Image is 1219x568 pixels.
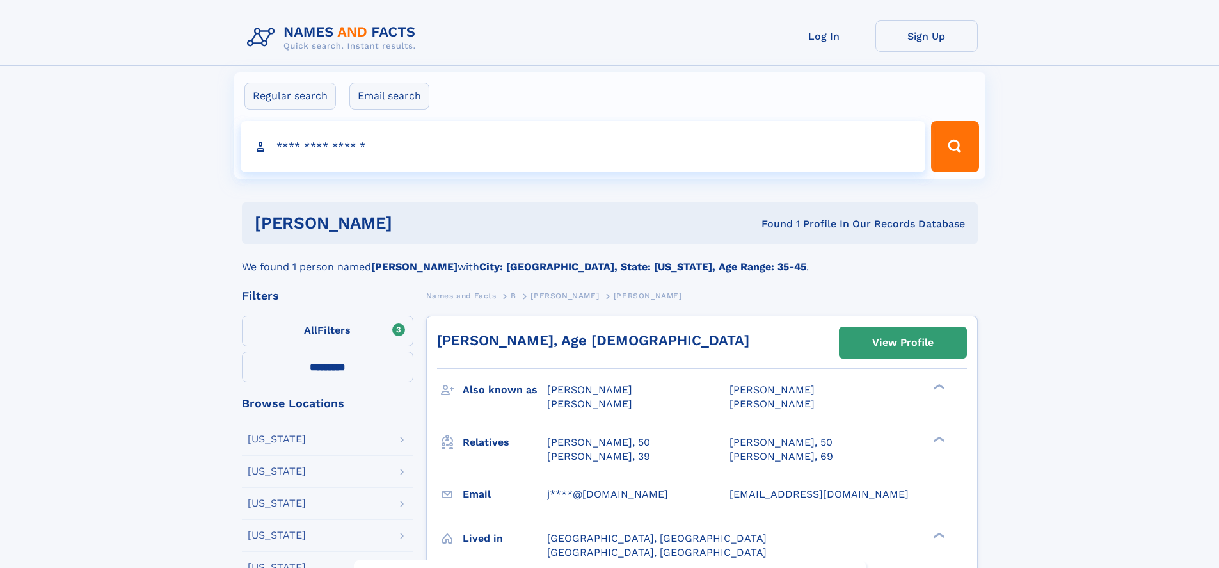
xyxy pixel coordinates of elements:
[248,498,306,508] div: [US_STATE]
[840,327,966,358] a: View Profile
[547,450,650,464] a: [PERSON_NAME], 39
[479,261,806,273] b: City: [GEOGRAPHIC_DATA], State: [US_STATE], Age Range: 35-45
[875,20,978,52] a: Sign Up
[371,261,458,273] b: [PERSON_NAME]
[547,384,632,396] span: [PERSON_NAME]
[872,328,934,357] div: View Profile
[242,316,413,346] label: Filters
[463,379,547,401] h3: Also known as
[242,244,978,275] div: We found 1 person named with .
[547,398,632,410] span: [PERSON_NAME]
[248,434,306,444] div: [US_STATE]
[530,291,599,300] span: [PERSON_NAME]
[248,466,306,476] div: [US_STATE]
[242,290,413,302] div: Filters
[304,324,317,336] span: All
[511,288,516,304] a: B
[773,20,875,52] a: Log In
[547,546,767,558] span: [GEOGRAPHIC_DATA], [GEOGRAPHIC_DATA]
[349,83,429,110] label: Email search
[729,398,815,410] span: [PERSON_NAME]
[242,398,413,409] div: Browse Locations
[463,528,547,549] h3: Lived in
[547,532,767,544] span: [GEOGRAPHIC_DATA], [GEOGRAPHIC_DATA]
[530,288,599,304] a: [PERSON_NAME]
[426,288,497,304] a: Names and Facts
[547,435,650,450] a: [PERSON_NAME], 50
[244,83,336,110] label: Regular search
[463,483,547,505] h3: Email
[729,384,815,396] span: [PERSON_NAME]
[729,488,909,500] span: [EMAIL_ADDRESS][DOMAIN_NAME]
[729,435,833,450] a: [PERSON_NAME], 50
[241,121,926,172] input: search input
[614,291,682,300] span: [PERSON_NAME]
[242,20,426,55] img: Logo Names and Facts
[511,291,516,300] span: B
[931,121,978,172] button: Search Button
[463,432,547,453] h3: Relatives
[577,217,965,231] div: Found 1 Profile In Our Records Database
[930,435,946,443] div: ❯
[255,215,577,231] h1: [PERSON_NAME]
[729,450,833,464] a: [PERSON_NAME], 69
[930,383,946,391] div: ❯
[437,332,749,348] a: [PERSON_NAME], Age [DEMOGRAPHIC_DATA]
[248,530,306,540] div: [US_STATE]
[930,531,946,539] div: ❯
